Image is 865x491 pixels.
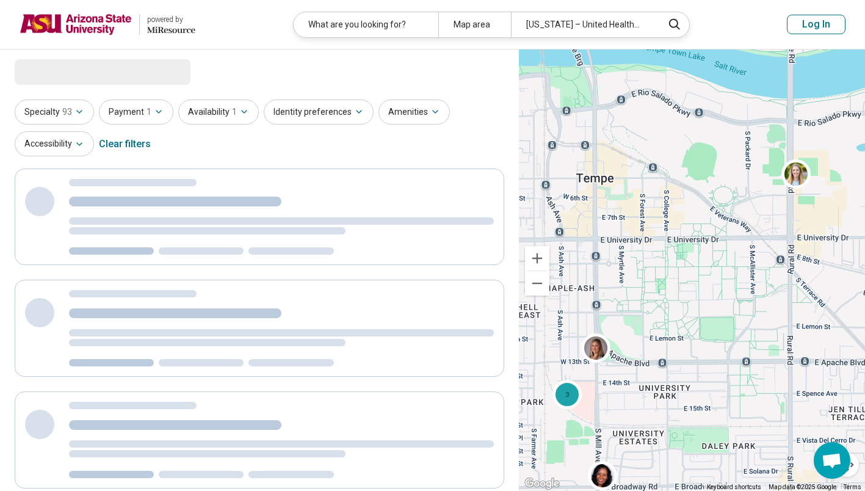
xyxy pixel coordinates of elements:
[99,100,173,125] button: Payment1
[62,106,72,118] span: 93
[147,14,195,25] div: powered by
[264,100,374,125] button: Identity preferences
[844,484,861,490] a: Terms (opens in new tab)
[787,15,845,34] button: Log In
[294,12,438,37] div: What are you looking for?
[147,106,151,118] span: 1
[525,271,549,296] button: Zoom out
[552,380,582,409] div: 3
[99,129,151,159] div: Clear filters
[178,100,259,125] button: Availability1
[814,442,850,479] div: Open chat
[15,100,94,125] button: Specialty93
[15,59,117,84] span: Loading...
[378,100,450,125] button: Amenities
[15,131,94,156] button: Accessibility
[525,246,549,271] button: Zoom in
[20,10,195,39] a: Arizona State Universitypowered by
[438,12,511,37] div: Map area
[20,10,132,39] img: Arizona State University
[232,106,237,118] span: 1
[769,484,836,490] span: Map data ©2025 Google
[511,12,656,37] div: [US_STATE] – United HealthCare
